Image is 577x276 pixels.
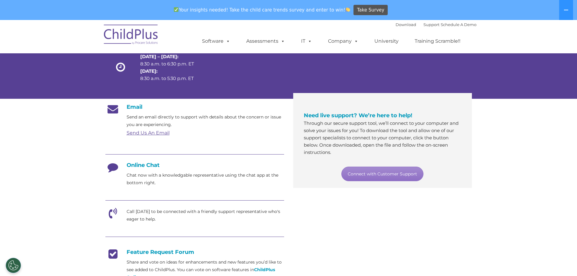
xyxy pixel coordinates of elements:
button: Cookies Settings [6,258,21,273]
a: Send Us An Email [127,130,170,136]
p: Call [DATE] to be connected with a friendly support representative who's eager to help. [127,208,284,223]
a: Company [322,35,364,47]
p: Through our secure support tool, we’ll connect to your computer and solve your issues for you! To... [304,120,461,156]
span: Your insights needed! Take the child care trends survey and enter to win! [171,4,353,16]
a: IT [295,35,318,47]
h4: Email [105,104,284,110]
h4: Feature Request Forum [105,249,284,255]
a: Training Scramble!! [409,35,466,47]
img: 👏 [346,7,350,12]
p: Send an email directly to support with details about the concern or issue you are experiencing. [127,113,284,128]
a: Take Survey [353,5,388,15]
a: Download [396,22,416,27]
a: Assessments [240,35,291,47]
a: Connect with Customer Support [341,167,423,181]
img: ChildPlus by Procare Solutions [101,20,161,51]
strong: [DATE]: [140,68,158,74]
span: Take Survey [357,5,384,15]
a: Schedule A Demo [441,22,476,27]
a: University [368,35,405,47]
p: Chat now with a knowledgable representative using the chat app at the bottom right. [127,171,284,187]
font: | [396,22,476,27]
span: Need live support? We’re here to help! [304,112,412,119]
h4: Online Chat [105,162,284,168]
a: Software [196,35,236,47]
strong: [DATE] – [DATE]: [140,54,178,59]
a: Support [423,22,439,27]
p: 8:30 a.m. to 6:30 p.m. ET 8:30 a.m. to 5:30 p.m. ET [140,53,204,82]
img: ✅ [174,7,178,12]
